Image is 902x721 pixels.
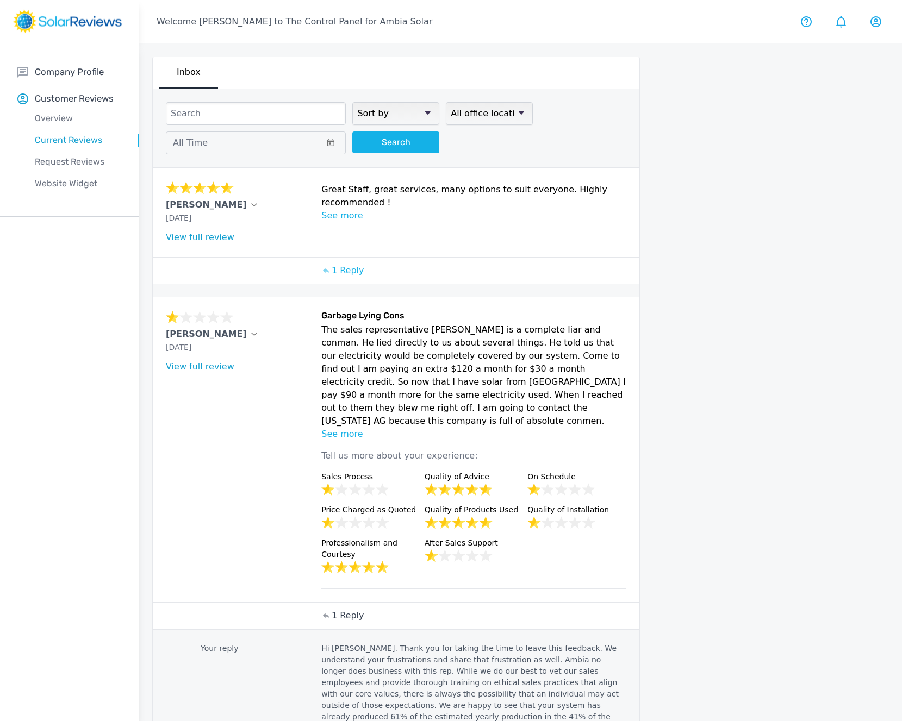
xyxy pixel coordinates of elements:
[166,361,234,372] a: View full review
[17,177,139,190] p: Website Widget
[321,441,626,471] p: Tell us more about your experience:
[35,65,104,79] p: Company Profile
[17,151,139,173] a: Request Reviews
[321,471,420,482] p: Sales Process
[527,471,626,482] p: On Schedule
[352,131,439,153] button: Search
[177,66,201,79] p: Inbox
[321,537,420,560] p: Professionalism and Courtesy
[166,198,247,211] p: [PERSON_NAME]
[166,102,346,125] input: Search
[321,323,626,428] p: The sales representative [PERSON_NAME] is a complete liar and conman. He lied directly to us abou...
[332,264,364,277] p: 1 Reply
[17,129,139,151] a: Current Reviews
[17,112,139,125] p: Overview
[321,310,626,323] h6: Garbage Lying Cons
[321,428,626,441] p: See more
[166,643,315,654] p: Your reply
[527,504,626,516] p: Quality of Installation
[17,155,139,168] p: Request Reviews
[17,173,139,195] a: Website Widget
[157,15,432,28] p: Welcome [PERSON_NAME] to The Control Panel for Ambia Solar
[321,209,626,222] p: See more
[166,343,191,352] span: [DATE]
[321,183,626,209] p: Great Staff, great services, many options to suit everyone. Highly recommended !
[173,137,208,148] span: All Time
[166,131,346,154] button: All Time
[35,92,114,105] p: Customer Reviews
[166,232,234,242] a: View full review
[332,609,364,622] p: 1 Reply
[425,504,523,516] p: Quality of Products Used
[425,471,523,482] p: Quality of Advice
[17,108,139,129] a: Overview
[166,328,247,341] p: [PERSON_NAME]
[166,214,191,222] span: [DATE]
[17,134,139,147] p: Current Reviews
[321,504,420,516] p: Price Charged as Quoted
[425,537,523,549] p: After Sales Support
